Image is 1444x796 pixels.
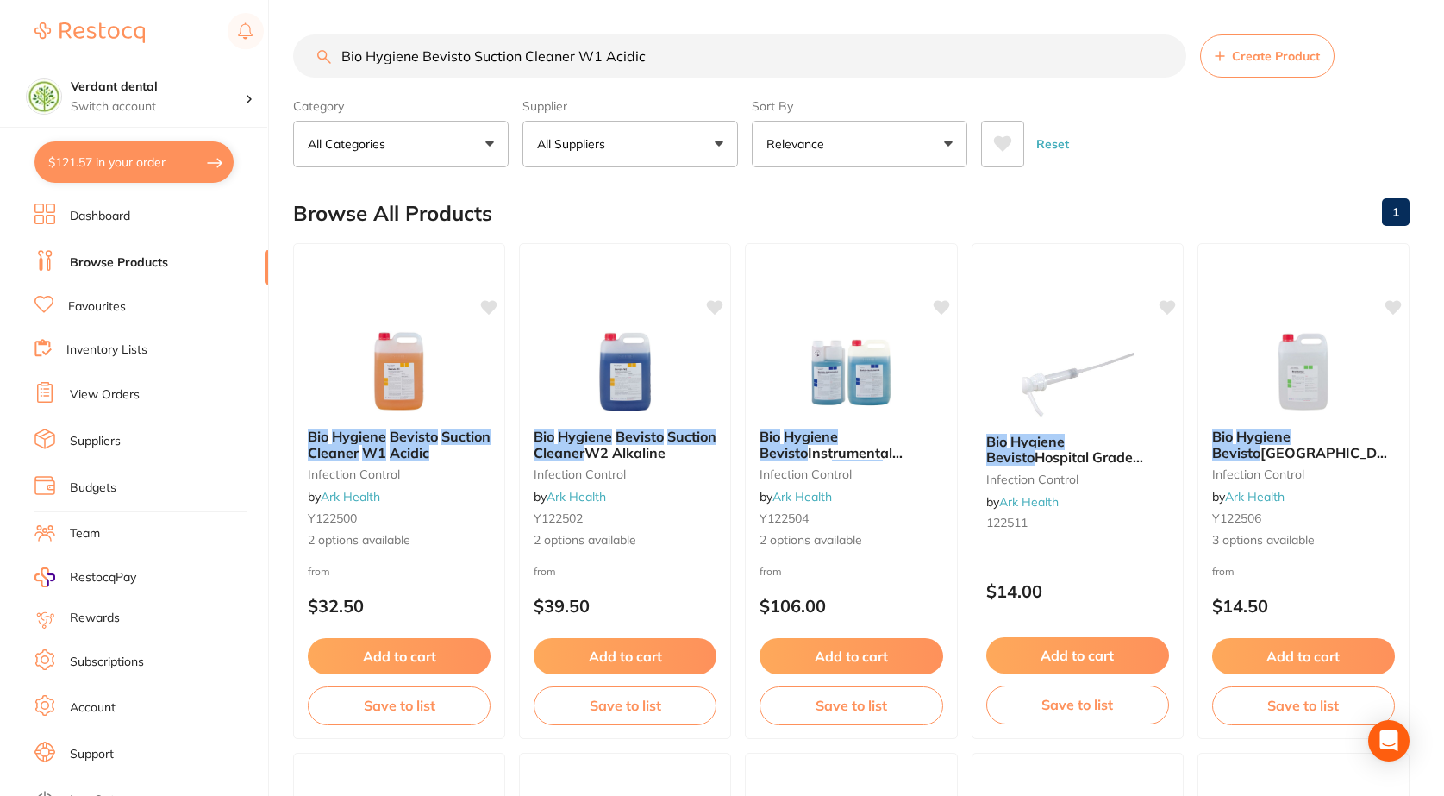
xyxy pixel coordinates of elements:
[766,135,831,153] p: Relevance
[70,208,130,225] a: Dashboard
[308,638,491,674] button: Add to cart
[534,511,583,526] span: Y122502
[308,686,491,724] button: Save to list
[534,429,716,461] b: Bio Hygiene Bevisto Suction Cleaner W2 Alkaline
[534,565,556,578] span: from
[308,511,357,526] span: Y122500
[616,428,664,445] em: Bevisto
[760,489,832,505] span: by
[308,429,491,461] b: Bio Hygiene Bevisto Suction Cleaner W1 Acidic
[1382,195,1410,229] a: 1
[1232,49,1320,63] span: Create Product
[27,79,61,114] img: Verdant dental
[986,448,1035,466] em: Bevisto
[308,532,491,549] span: 2 options available
[760,596,942,616] p: $106.00
[1236,428,1291,445] em: Hygiene
[795,329,907,415] img: Bio Hygiene Bevisto Instrumental Instrument Cleaner
[34,567,136,587] a: RestocqPay
[534,532,716,549] span: 2 options available
[547,489,606,505] a: Ark Health
[999,494,1059,510] a: Ark Health
[986,448,1143,481] span: Hospital Grade Disinfectant 5L Pump
[760,565,782,578] span: from
[752,98,967,114] label: Sort By
[321,489,380,505] a: Ark Health
[558,428,612,445] em: Hygiene
[537,135,612,153] p: All Suppliers
[1212,596,1395,616] p: $14.50
[343,329,455,415] img: Bio Hygiene Bevisto Suction Cleaner W1 Acidic
[522,121,738,167] button: All Suppliers
[1031,121,1074,167] button: Reset
[1368,720,1410,762] div: Open Intercom Messenger
[308,596,491,616] p: $32.50
[784,428,838,445] em: Hygiene
[760,444,903,477] span: Instrumental Instrument
[522,98,738,114] label: Supplier
[986,494,1059,510] span: by
[772,489,832,505] a: Ark Health
[70,386,140,404] a: View Orders
[293,202,492,226] h2: Browse All Products
[534,596,716,616] p: $39.50
[986,581,1169,601] p: $14.00
[1022,334,1134,420] img: Bio Hygiene Bevisto Hospital Grade Disinfectant 5L Pump
[308,428,328,445] em: Bio
[760,444,808,461] em: Bevisto
[584,444,666,461] span: W2 Alkaline
[390,428,438,445] em: Bevisto
[1212,428,1233,445] em: Bio
[441,428,491,445] em: Suction
[832,460,883,477] em: Cleaner
[34,22,145,43] img: Restocq Logo
[70,699,116,717] a: Account
[752,121,967,167] button: Relevance
[569,329,681,415] img: Bio Hygiene Bevisto Suction Cleaner W2 Alkaline
[534,467,716,481] small: infection control
[986,515,1028,530] span: 122511
[534,638,716,674] button: Add to cart
[70,525,100,542] a: Team
[70,479,116,497] a: Budgets
[70,746,114,763] a: Support
[68,298,126,316] a: Favourites
[760,428,780,445] em: Bio
[986,686,1169,724] button: Save to list
[308,444,359,461] em: Cleaner
[71,78,245,96] h4: Verdant dental
[1212,444,1260,461] em: Bevisto
[1212,511,1261,526] span: Y122506
[760,467,942,481] small: infection control
[293,121,509,167] button: All Categories
[332,428,386,445] em: Hygiene
[1247,329,1360,415] img: Bio Hygiene Bevisto BevistoCryl Hospital Grade Disinfectant
[760,429,942,461] b: Bio Hygiene Bevisto Instrumental Instrument Cleaner
[34,141,234,183] button: $121.57 in your order
[760,686,942,724] button: Save to list
[1212,565,1235,578] span: from
[1200,34,1335,78] button: Create Product
[70,569,136,586] span: RestocqPay
[308,565,330,578] span: from
[986,473,1169,486] small: infection control
[1212,638,1395,674] button: Add to cart
[308,135,392,153] p: All Categories
[986,434,1169,466] b: Bio Hygiene Bevisto Hospital Grade Disinfectant 5L Pump
[293,98,509,114] label: Category
[66,342,147,359] a: Inventory Lists
[1212,489,1285,505] span: by
[1212,467,1395,481] small: infection control
[390,444,429,461] em: Acidic
[70,433,121,450] a: Suppliers
[534,489,606,505] span: by
[534,686,716,724] button: Save to list
[362,444,386,461] em: W1
[667,428,716,445] em: Suction
[70,254,168,272] a: Browse Products
[293,34,1186,78] input: Search Products
[34,13,145,53] a: Restocq Logo
[986,433,1007,450] em: Bio
[760,532,942,549] span: 2 options available
[1212,429,1395,461] b: Bio Hygiene Bevisto BevistoCryl Hospital Grade Disinfectant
